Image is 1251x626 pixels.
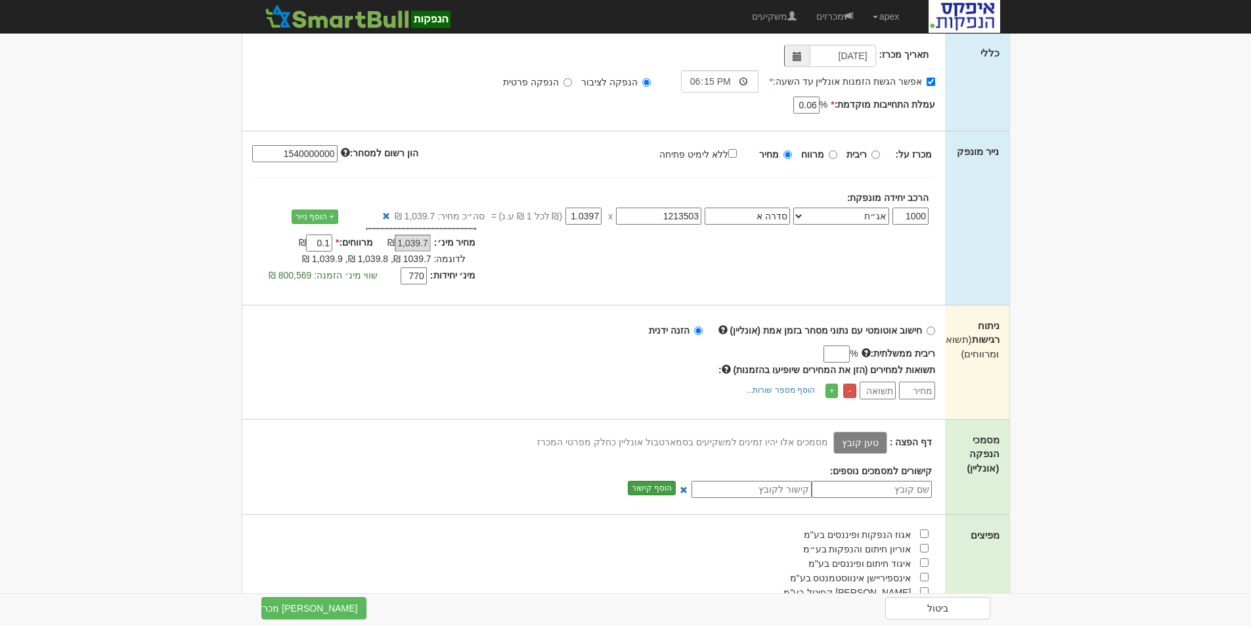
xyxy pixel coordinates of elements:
[783,587,911,598] span: [PERSON_NAME] קפיטל בע"מ
[871,150,880,159] input: ריבית
[860,382,896,399] input: תשואה
[269,270,378,280] span: שווי מינ׳ הזמנה: 800,569 ₪
[395,210,485,223] span: סה״כ מחיר: 1,039.7 ₪
[496,210,562,223] span: (₪ לכל 1 ₪ ע.נ)
[759,149,779,160] strong: מחיר
[850,347,858,360] span: %
[616,208,701,225] input: מספר נייר
[503,76,572,89] label: הנפקה פרטית
[734,365,936,375] span: תשואות למחירים (הזן את המחירים שיופיעו בהזמנות)
[537,437,828,447] span: מסמכים אלו יהיו זמינים למשקיעים בסמארטבול אונליין כחלק מפרטי המכרז
[730,325,923,336] strong: חישוב אוטומטי עם נתוני מסחר בזמן אמת (אונליין)
[830,466,932,476] strong: קישורים למסמכים נוספים:
[879,48,929,61] label: תאריך מכרז:
[808,558,911,569] span: איגוד חיתום ופיננסים בע"מ
[728,149,737,158] input: ללא לימיט פתיחה
[820,98,827,111] span: %
[801,149,824,160] strong: מרווח
[980,46,999,60] label: כללי
[812,481,932,498] input: שם קובץ
[292,210,338,224] a: + הוסף נייר
[831,98,935,111] label: עמלת התחייבות מוקדמת:
[649,325,690,336] strong: הזנה ידנית
[892,208,929,225] input: כמות
[862,347,936,360] label: ריבית ממשלתית:
[843,384,856,398] a: -
[927,78,935,86] input: אפשר הגשת הזמנות אונליין עד השעה:*
[847,192,929,203] strong: הרכב יחידה מונפקת:
[825,384,838,398] a: +
[955,433,999,475] label: מסמכי הנפקה (אונליין)
[563,78,572,87] input: הנפקה פרטית
[491,210,496,223] span: =
[373,236,434,252] div: ₪
[565,208,602,225] input: מחיר
[783,150,792,159] input: מחיר
[628,481,676,495] button: הוסף קישור
[885,597,990,619] a: ביטול
[581,76,651,89] label: הנפקה לציבור
[274,236,336,252] div: ₪
[936,334,999,359] span: (תשואות ומרווחים)
[790,573,911,583] span: אינספיריישן אינווסטמנטס בע"מ
[846,149,867,160] strong: ריבית
[336,236,373,249] label: מרווחים:
[742,383,819,397] a: הוסף מספר שורות...
[434,236,476,249] label: מחיר מינ׳:
[302,254,466,264] span: לדוגמה: 1039.7 ₪, 1,039.8 ₪, 1,039.9 ₪
[804,529,911,540] span: אגוז הנפקות ופיננסים בע"מ
[608,210,613,223] span: x
[691,481,812,498] input: קישור לקובץ
[890,437,932,447] strong: דף הפצה :
[659,146,750,161] label: ללא לימיט פתיחה
[927,326,935,335] input: חישוב אוטומטי עם נתוני מסחר בזמן אמת (אונליין)
[833,432,887,454] label: טען קובץ
[769,75,935,88] label: אפשר הגשת הזמנות אונליין עד השעה:
[430,269,476,282] label: מינ׳ יחידות:
[971,528,999,542] label: מפיצים
[341,146,418,160] label: הון רשום למסחר:
[694,326,703,335] input: הזנה ידנית
[803,544,911,554] span: אוריון חיתום והנפקות בע״מ
[957,145,999,158] label: נייר מונפק
[261,3,454,30] img: SmartBull Logo
[705,208,790,225] input: שם הסדרה *
[718,363,935,376] label: :
[642,78,651,87] input: הנפקה לציבור
[261,597,366,619] button: [PERSON_NAME] מכרז
[955,319,999,361] label: ניתוח רגישות
[829,150,837,159] input: מרווח
[899,382,935,399] input: מחיר
[896,149,933,160] strong: מכרז על:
